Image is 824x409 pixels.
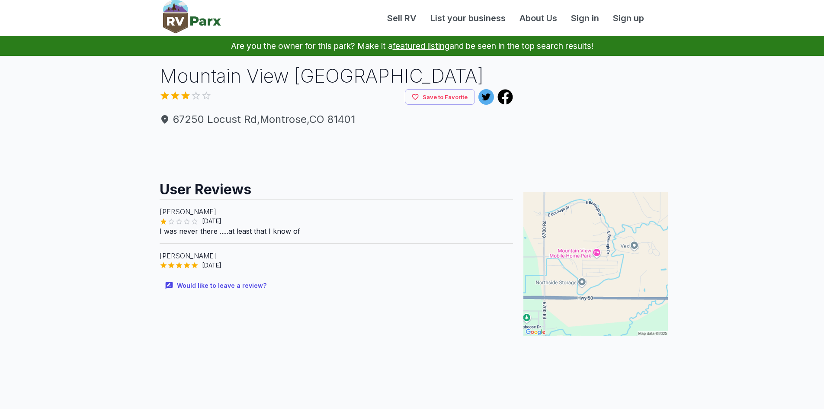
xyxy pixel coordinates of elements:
[160,226,513,236] p: I was never there .....at least that I know of
[160,63,513,89] h1: Mountain View [GEOGRAPHIC_DATA]
[160,277,273,295] button: Would like to leave a review?
[199,217,225,225] span: [DATE]
[160,112,513,127] a: 67250 Locust Rd,Montrose,CO 81401
[160,173,513,199] h2: User Reviews
[160,112,513,127] span: 67250 Locust Rd , Montrose , CO 81401
[564,12,606,25] a: Sign in
[513,12,564,25] a: About Us
[380,12,423,25] a: Sell RV
[405,89,475,105] button: Save to Favorite
[199,261,225,270] span: [DATE]
[160,134,513,173] iframe: Advertisement
[160,251,513,261] p: [PERSON_NAME]
[523,63,668,171] iframe: Advertisement
[160,206,513,217] p: [PERSON_NAME]
[523,192,668,336] img: Map for Mountain View Mobile Home Park
[606,12,651,25] a: Sign up
[423,12,513,25] a: List your business
[393,41,449,51] a: featured listing
[10,36,814,56] p: Are you the owner for this park? Make it a and be seen in the top search results!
